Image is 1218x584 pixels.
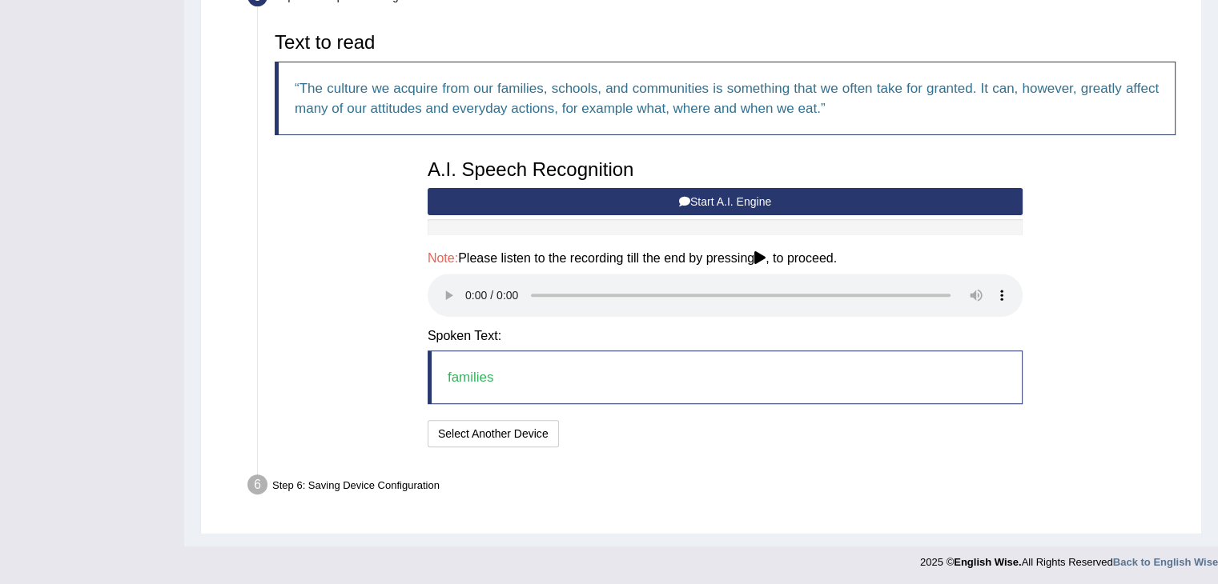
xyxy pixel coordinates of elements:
[920,546,1218,570] div: 2025 © All Rights Reserved
[428,420,559,447] button: Select Another Device
[275,32,1176,53] h3: Text to read
[240,470,1194,505] div: Step 6: Saving Device Configuration
[428,350,1023,404] blockquote: families
[428,188,1023,215] button: Start A.I. Engine
[428,159,1023,180] h3: A.I. Speech Recognition
[1113,556,1218,568] a: Back to English Wise
[295,81,1159,116] q: The culture we acquire from our families, schools, and communities is something that we often tak...
[428,251,458,265] span: Note:
[428,329,1023,343] h4: Spoken Text:
[954,556,1021,568] strong: English Wise.
[428,251,1023,266] h4: Please listen to the recording till the end by pressing , to proceed.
